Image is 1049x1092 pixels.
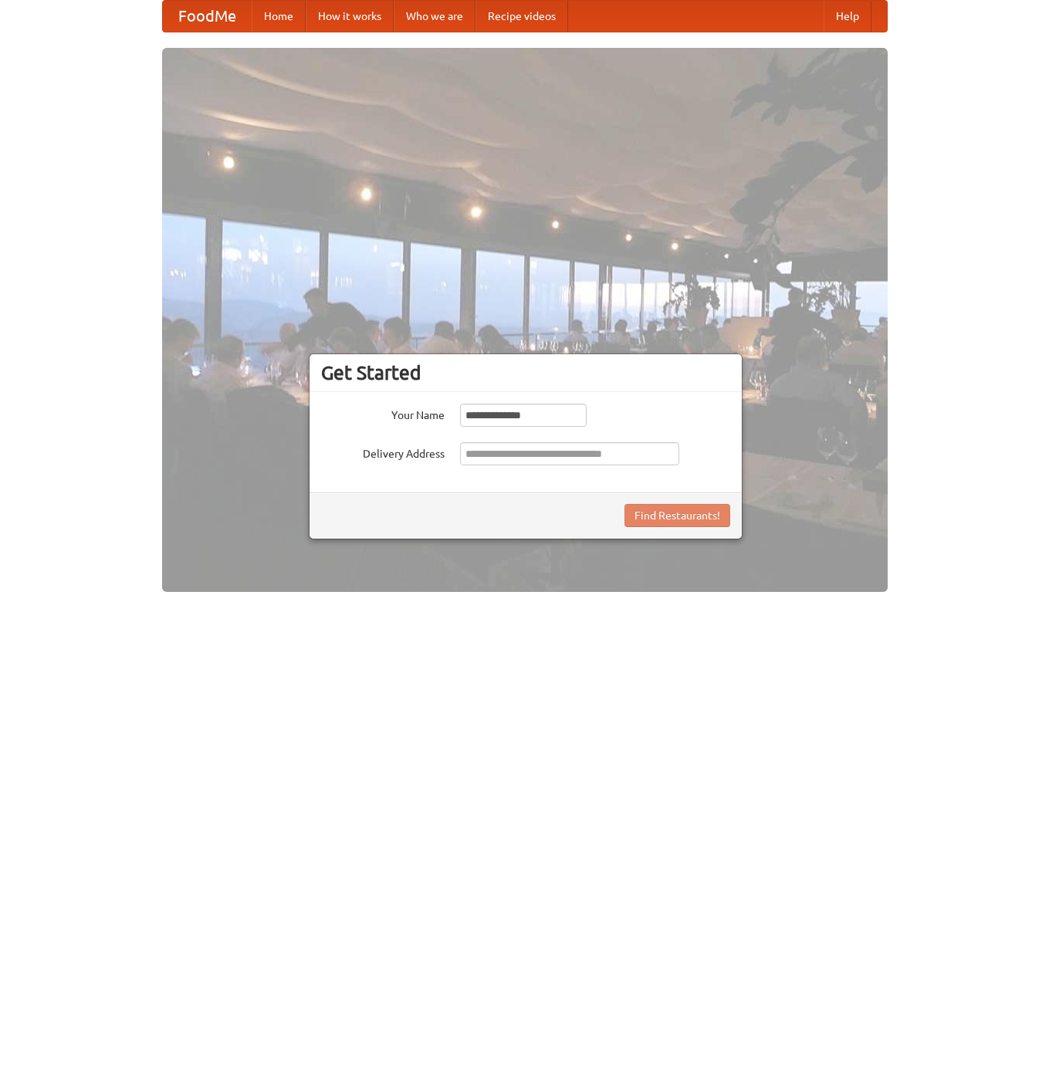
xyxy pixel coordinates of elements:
[475,1,568,32] a: Recipe videos
[321,442,445,461] label: Delivery Address
[394,1,475,32] a: Who we are
[321,361,730,384] h3: Get Started
[624,504,730,527] button: Find Restaurants!
[824,1,871,32] a: Help
[163,1,252,32] a: FoodMe
[321,404,445,423] label: Your Name
[252,1,306,32] a: Home
[306,1,394,32] a: How it works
